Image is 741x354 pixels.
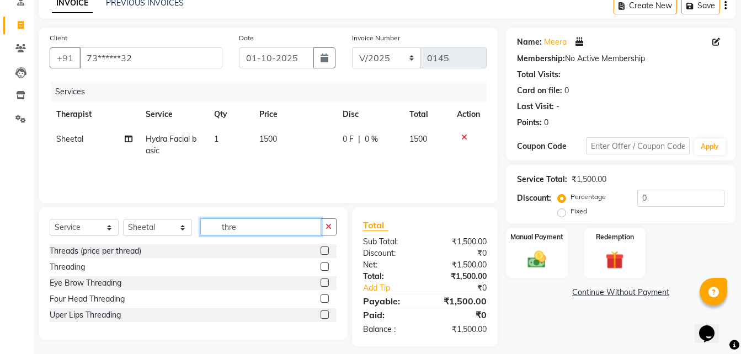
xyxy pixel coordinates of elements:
img: _gift.svg [600,249,630,271]
label: Manual Payment [510,232,563,242]
span: Total [363,219,388,231]
div: Card on file: [517,85,562,96]
th: Therapist [50,102,139,127]
div: Services [51,82,495,102]
th: Disc [336,102,403,127]
div: Threading [50,261,85,273]
div: Eye Brow Threading [50,277,121,289]
div: Threads (price per thread) [50,245,141,257]
span: 1500 [259,134,277,144]
span: Hydra Facial basic [146,134,196,155]
div: Name: [517,36,542,49]
div: Balance : [355,324,425,335]
img: _cash.svg [522,249,552,270]
span: 1500 [409,134,427,144]
div: Total Visits: [517,69,561,81]
div: ₹1,500.00 [425,294,495,308]
label: Percentage [571,192,606,202]
div: Membership: [517,53,565,65]
label: Fixed [571,206,587,216]
label: Redemption [596,232,634,242]
div: Coupon Code [517,141,586,152]
a: Meera [544,36,567,49]
button: +91 [50,47,81,68]
th: Service [139,102,207,127]
button: Apply [694,138,726,155]
div: Total: [355,271,425,282]
div: Sub Total: [355,236,425,248]
div: 0 [544,117,548,128]
input: Search or Scan [200,218,321,235]
label: Invoice Number [352,33,400,43]
th: Total [403,102,450,127]
div: Net: [355,259,425,271]
div: No Active Membership [517,53,724,65]
span: 1 [214,134,218,144]
th: Qty [207,102,253,127]
div: Payable: [355,294,425,308]
div: ₹0 [436,282,495,294]
input: Enter Offer / Coupon Code [586,137,690,154]
div: ₹1,500.00 [425,271,495,282]
th: Price [253,102,336,127]
span: 0 F [343,133,354,145]
div: ₹0 [425,248,495,259]
div: ₹1,500.00 [572,174,606,185]
a: Add Tip [355,282,436,294]
div: Paid: [355,308,425,321]
label: Client [50,33,67,43]
iframe: chat widget [695,310,730,343]
div: ₹0 [425,308,495,321]
div: ₹1,500.00 [425,236,495,248]
a: Continue Without Payment [508,287,733,298]
div: ₹1,500.00 [425,259,495,271]
div: Uper Lips Threading [50,309,121,321]
span: 0 % [365,133,378,145]
div: Discount: [355,248,425,259]
div: Last Visit: [517,101,554,112]
div: Discount: [517,192,551,204]
div: Service Total: [517,174,567,185]
span: Sheetal [56,134,83,144]
input: Search by Name/Mobile/Email/Code [79,47,222,68]
div: Four Head Threading [50,293,125,305]
div: - [556,101,559,112]
div: Points: [517,117,542,128]
div: ₹1,500.00 [425,324,495,335]
label: Date [239,33,254,43]
th: Action [450,102,487,127]
div: 0 [564,85,569,96]
span: | [358,133,360,145]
